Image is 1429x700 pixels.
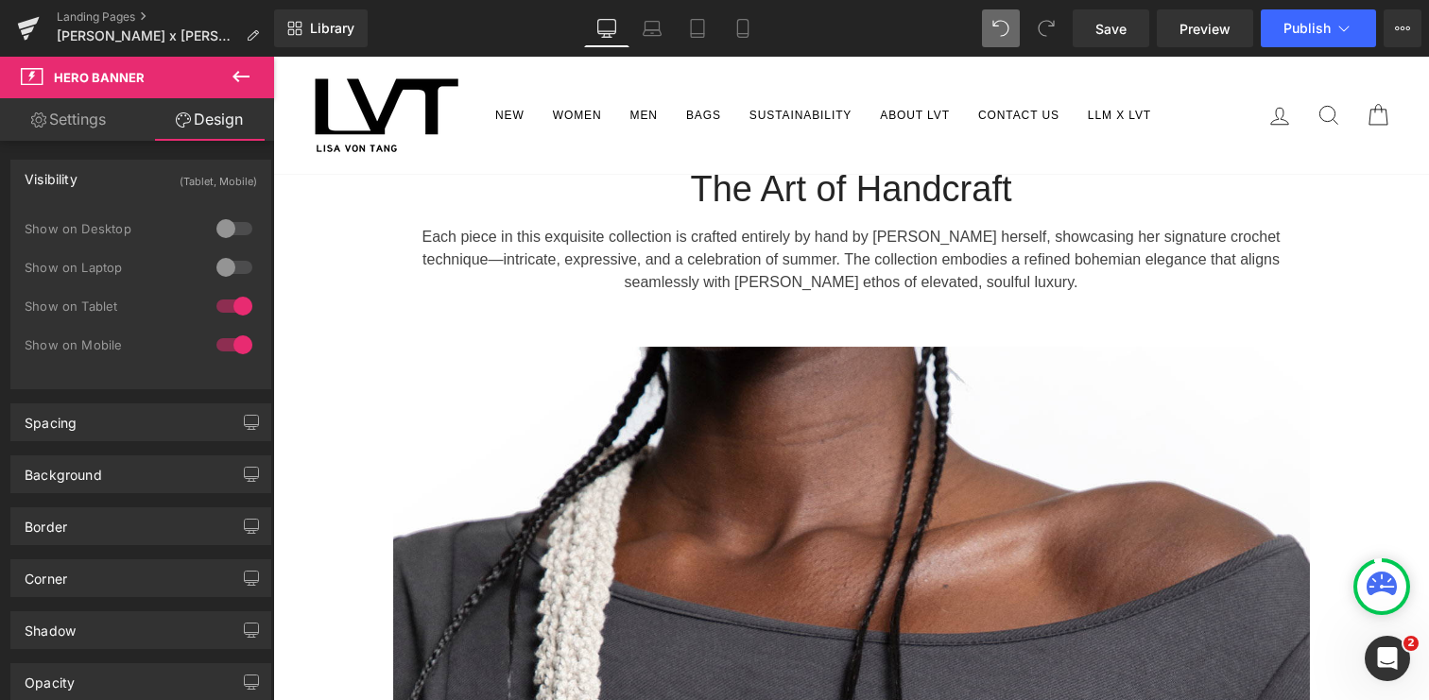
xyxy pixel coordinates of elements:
[25,612,76,639] div: Shadow
[1283,21,1331,36] span: Publish
[25,338,195,351] div: Show on Mobile
[675,9,720,47] a: Tablet
[120,111,1037,155] div: The Art of Handcraft
[25,404,77,431] div: Spacing
[180,161,257,192] div: (Tablet, Mobile)
[54,70,145,85] span: Hero Banner
[25,161,77,187] div: Visibility
[25,508,67,535] div: Border
[25,456,102,483] div: Background
[25,560,67,587] div: Corner
[57,9,274,25] a: Landing Pages
[120,154,1037,290] div: Each piece in this exquisite collection is crafted entirely by hand by [PERSON_NAME] herself, sho...
[584,9,629,47] a: Desktop
[25,664,75,691] div: Opacity
[1384,9,1421,47] button: More
[629,9,675,47] a: Laptop
[720,9,766,47] a: Mobile
[1261,9,1376,47] button: Publish
[1179,19,1231,39] span: Preview
[141,98,278,141] a: Design
[25,222,195,235] div: Show on Desktop
[25,299,195,313] div: Show on Tablet
[1403,636,1419,651] span: 2
[1027,9,1065,47] button: Redo
[1365,636,1410,681] iframe: Intercom live chat
[310,20,354,37] span: Library
[1157,9,1253,47] a: Preview
[982,9,1020,47] button: Undo
[274,9,368,47] a: New Library
[25,261,195,274] div: Show on Laptop
[57,28,238,43] span: [PERSON_NAME] x [PERSON_NAME]
[1095,19,1127,39] span: Save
